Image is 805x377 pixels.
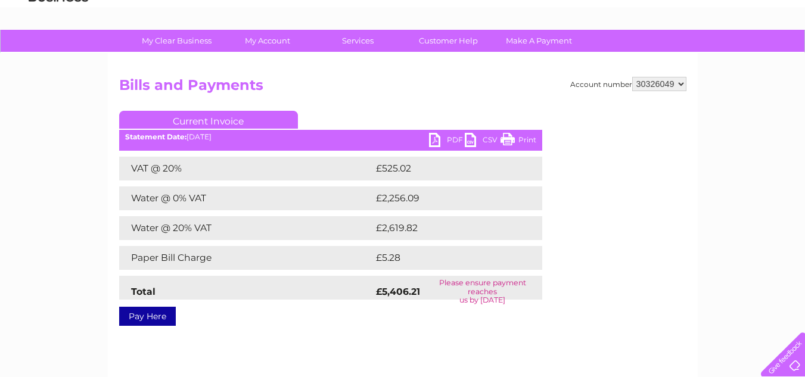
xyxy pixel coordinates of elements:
[376,286,420,297] strong: £5,406.21
[465,133,501,150] a: CSV
[119,307,176,326] a: Pay Here
[625,51,651,60] a: Energy
[701,51,719,60] a: Blog
[399,30,498,52] a: Customer Help
[119,186,373,210] td: Water @ 0% VAT
[373,246,514,270] td: £5.28
[429,133,465,150] a: PDF
[119,246,373,270] td: Paper Bill Charge
[119,77,686,99] h2: Bills and Payments
[119,133,542,141] div: [DATE]
[131,286,156,297] strong: Total
[501,133,536,150] a: Print
[726,51,755,60] a: Contact
[122,7,685,58] div: Clear Business is a trading name of Verastar Limited (registered in [GEOGRAPHIC_DATA] No. 3667643...
[490,30,588,52] a: Make A Payment
[309,30,407,52] a: Services
[766,51,794,60] a: Log out
[423,276,542,307] td: Please ensure payment reaches us by [DATE]
[119,216,373,240] td: Water @ 20% VAT
[28,31,89,67] img: logo.png
[128,30,226,52] a: My Clear Business
[119,157,373,180] td: VAT @ 20%
[570,77,686,91] div: Account number
[125,132,187,141] b: Statement Date:
[580,6,663,21] a: 0333 014 3131
[373,216,523,240] td: £2,619.82
[218,30,316,52] a: My Account
[119,111,298,129] a: Current Invoice
[595,51,618,60] a: Water
[658,51,694,60] a: Telecoms
[373,186,524,210] td: £2,256.09
[373,157,521,180] td: £525.02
